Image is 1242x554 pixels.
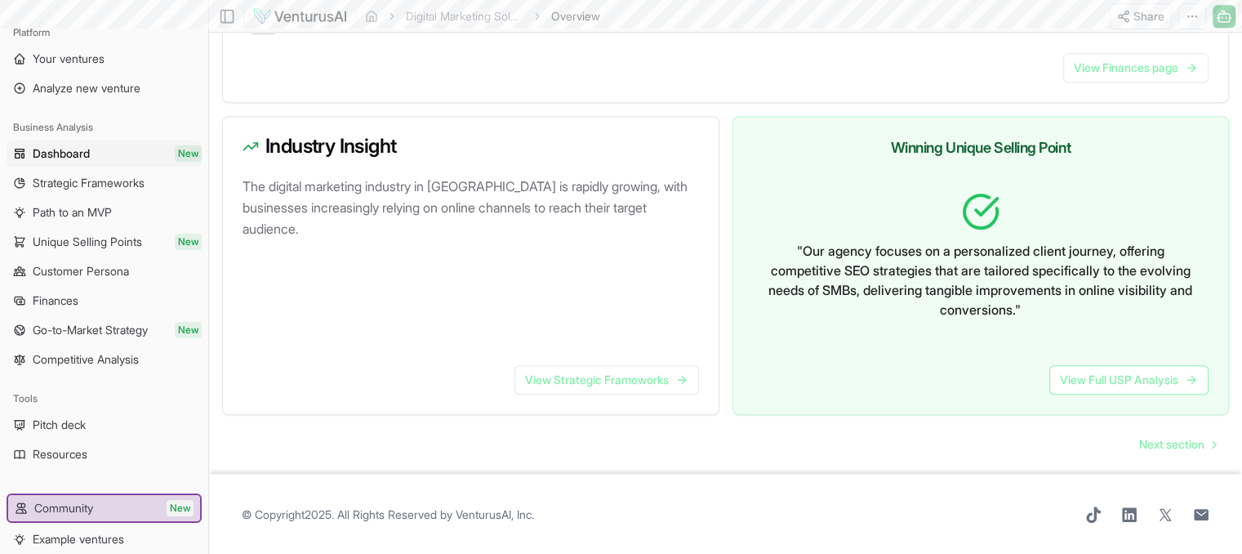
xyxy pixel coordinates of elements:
[33,293,78,309] span: Finances
[7,46,202,72] a: Your ventures
[33,145,90,162] span: Dashboard
[766,241,1196,319] p: " Our agency focuses on a personalized client journey, offering competitive SEO strategies that a...
[1063,53,1209,83] a: View Finances page
[243,136,699,156] h3: Industry Insight
[7,114,202,141] div: Business Analysis
[175,145,202,162] span: New
[33,51,105,67] span: Your ventures
[7,346,202,373] a: Competitive Analysis
[7,258,202,284] a: Customer Persona
[33,417,86,433] span: Pitch deck
[1126,428,1229,461] nav: pagination
[243,176,706,239] p: The digital marketing industry in [GEOGRAPHIC_DATA] is rapidly growing, with businesses increasin...
[7,288,202,314] a: Finances
[514,365,699,395] a: View Strategic Frameworks
[33,322,148,338] span: Go-to-Market Strategy
[7,441,202,467] a: Resources
[242,507,534,523] span: © Copyright 2025 . All Rights Reserved by .
[33,175,145,191] span: Strategic Frameworks
[33,351,139,368] span: Competitive Analysis
[167,500,194,516] span: New
[34,500,93,516] span: Community
[7,170,202,196] a: Strategic Frameworks
[33,446,87,462] span: Resources
[33,531,124,547] span: Example ventures
[33,204,112,221] span: Path to an MVP
[7,317,202,343] a: Go-to-Market StrategyNew
[33,80,140,96] span: Analyze new venture
[1126,428,1229,461] a: Go to next page
[1049,365,1209,395] a: View Full USP Analysis
[1139,436,1204,453] span: Next section
[7,526,202,552] a: Example ventures
[7,75,202,101] a: Analyze new venture
[456,507,532,521] a: VenturusAI, Inc
[175,322,202,338] span: New
[7,199,202,226] a: Path to an MVP
[8,495,200,521] a: CommunityNew
[753,136,1209,159] h3: Winning Unique Selling Point
[175,234,202,250] span: New
[7,386,202,412] div: Tools
[7,412,202,438] a: Pitch deck
[7,229,202,255] a: Unique Selling PointsNew
[7,141,202,167] a: DashboardNew
[33,263,129,279] span: Customer Persona
[33,234,142,250] span: Unique Selling Points
[7,20,202,46] div: Platform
